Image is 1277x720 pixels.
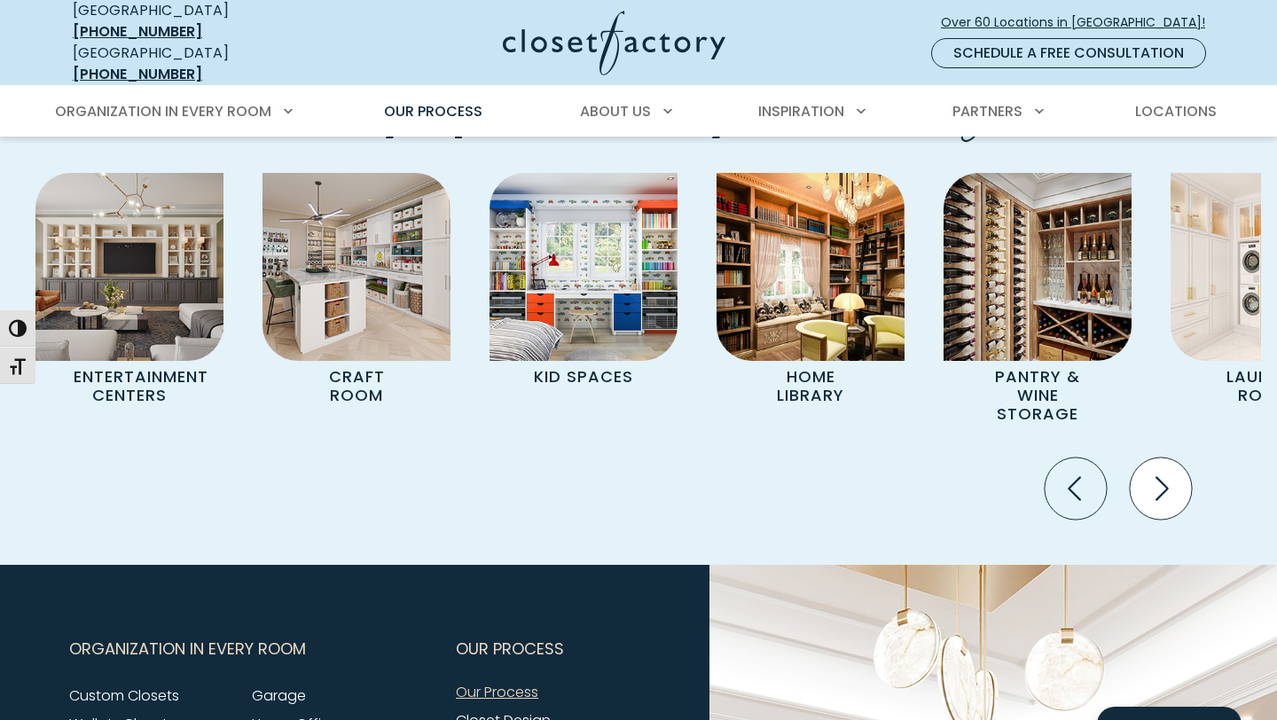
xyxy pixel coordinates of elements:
p: Entertainment Centers [59,361,200,411]
span: Our Process [384,101,482,121]
img: Custom craft room [262,173,450,361]
a: [PHONE_NUMBER] [73,21,202,42]
img: Home Library [717,173,905,361]
p: Home Library [740,361,881,411]
a: Custom craft room Craft Room [243,173,470,411]
a: Garage [252,685,306,706]
span: Organization in Every Room [55,101,271,121]
p: Kid Spaces [513,361,654,394]
nav: Primary Menu [43,87,1234,137]
a: Over 60 Locations in [GEOGRAPHIC_DATA]! [940,7,1220,38]
button: Previous slide [1038,450,1114,527]
button: Footer Subnav Button - Organization in Every Room [69,627,435,671]
img: Closet Factory Logo [503,11,725,75]
button: Footer Subnav Button - Our Process [456,627,628,671]
span: Inspiration [758,101,844,121]
img: Entertainment Center [35,173,223,361]
a: [PHONE_NUMBER] [73,64,202,84]
span: Over 60 Locations in [GEOGRAPHIC_DATA]! [941,13,1219,32]
span: Locations [1135,101,1217,121]
a: Custom Closets [69,685,179,706]
a: Schedule a Free Consultation [931,38,1206,68]
a: Kids Room Cabinetry Kid Spaces [470,173,697,394]
a: Our Process [456,682,538,702]
p: Pantry & Wine Storage [968,361,1109,430]
p: Craft Room [286,361,427,411]
div: [GEOGRAPHIC_DATA] [73,43,330,85]
a: Home Library Home Library [697,173,924,411]
a: Entertainment Center Entertainment Centers [16,173,243,411]
span: Our Process [456,627,564,671]
a: Custom Pantry Pantry & Wine Storage [924,173,1151,430]
span: Organization in Every Room [69,627,306,671]
img: Custom Pantry [944,173,1132,361]
img: Kids Room Cabinetry [490,173,678,361]
span: About Us [580,101,651,121]
button: Next slide [1123,450,1199,527]
span: Partners [952,101,1022,121]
